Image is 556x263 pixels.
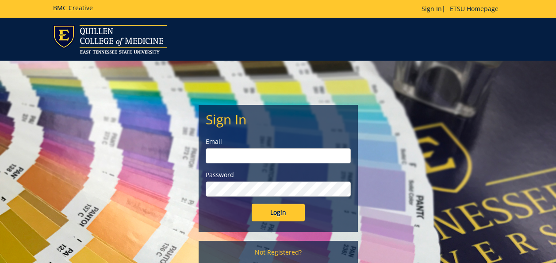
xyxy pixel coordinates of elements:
[252,204,305,221] input: Login
[53,25,167,54] img: ETSU logo
[445,4,503,13] a: ETSU Homepage
[422,4,442,13] a: Sign In
[206,112,351,127] h2: Sign In
[422,4,503,13] p: |
[53,4,93,11] h5: BMC Creative
[206,137,351,146] label: Email
[206,170,351,179] label: Password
